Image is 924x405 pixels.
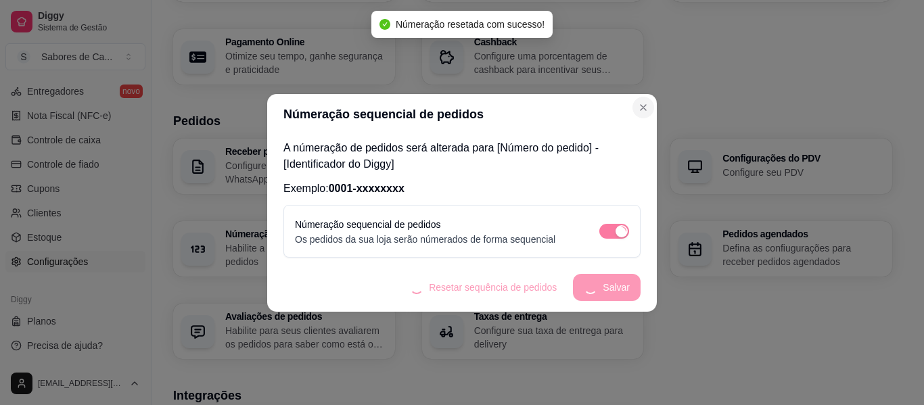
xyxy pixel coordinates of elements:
[283,181,641,197] p: Exemplo:
[617,227,626,236] span: loading
[396,19,545,30] span: Númeração resetada com sucesso!
[283,140,641,172] p: A númeração de pedidos será alterada para [Número do pedido] - [Identificador do Diggy]
[379,19,390,30] span: check-circle
[295,233,555,246] p: Os pedidos da sua loja serão númerados de forma sequencial
[329,183,405,194] span: 0001-xxxxxxxx
[267,94,657,135] header: Númeração sequencial de pedidos
[295,219,441,230] label: Númeração sequencial de pedidos
[632,97,654,118] button: Close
